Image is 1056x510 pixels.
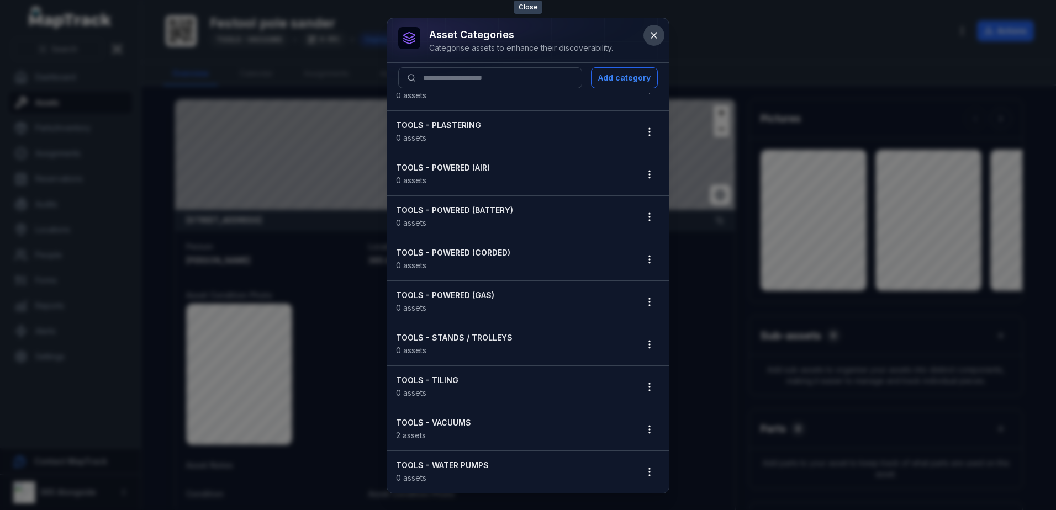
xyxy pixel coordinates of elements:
span: Close [514,1,542,14]
strong: TOOLS - POWERED (BATTERY) [396,205,628,216]
strong: TOOLS - VACUUMS [396,417,628,428]
span: 0 assets [396,218,426,227]
span: 0 assets [396,133,426,142]
strong: TOOLS - STANDS / TROLLEYS [396,332,628,343]
strong: TOOLS - POWERED (CORDED) [396,247,628,258]
span: 0 assets [396,176,426,185]
span: 0 assets [396,91,426,100]
button: Add category [591,67,658,88]
span: 0 assets [396,261,426,270]
h3: asset categories [429,27,613,42]
span: 0 assets [396,388,426,397]
strong: TOOLS - POWERED (AIR) [396,162,628,173]
strong: TOOLS - POWERED (GAS) [396,290,628,301]
strong: TOOLS - WATER PUMPS [396,460,628,471]
span: 0 assets [396,473,426,482]
span: 0 assets [396,346,426,355]
strong: TOOLS - PLASTERING [396,120,628,131]
span: 2 assets [396,431,426,440]
div: Categorise assets to enhance their discoverability. [429,42,613,54]
strong: TOOLS - TILING [396,375,628,386]
span: 0 assets [396,303,426,312]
